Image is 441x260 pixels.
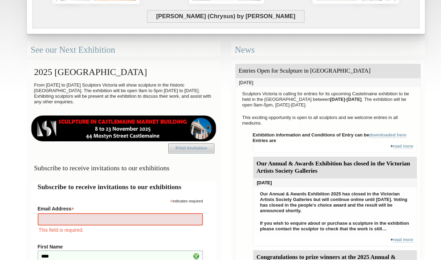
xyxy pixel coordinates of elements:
label: Email Address [38,204,203,212]
strong: [DATE]-[DATE] [330,97,362,102]
p: Our Annual & Awards Exhibition 2025 has closed in the Victorian Artists Society Galleries but wil... [257,190,413,215]
div: This field is required. [38,226,203,234]
a: read more [393,237,413,243]
div: Entries Open for Sculpture in [GEOGRAPHIC_DATA] [235,64,421,78]
div: [DATE] [253,178,417,187]
div: [DATE] [235,78,421,87]
div: + [253,237,417,246]
div: + [253,143,417,153]
a: downloaded here [369,132,406,138]
a: Print Invitation [168,143,214,153]
p: This exciting opportunity is open to all sculptors and we welcome entries in all mediums. [239,113,417,128]
label: First Name [38,244,203,250]
h2: 2025 [GEOGRAPHIC_DATA] [31,64,217,81]
span: [PERSON_NAME] (Chrysus) by [PERSON_NAME] [147,10,305,23]
div: indicates required [38,197,203,204]
p: Sculptors Victoria is calling for entries for its upcoming Castelmaine exhibition to be held in t... [239,89,417,110]
h3: Subscribe to receive invitations to our exhibitions [31,161,217,175]
img: castlemaine-ldrbd25v2.png [31,116,217,141]
p: From [DATE] to [DATE] Sculptors Victoria will show sculpture in the historic [GEOGRAPHIC_DATA]. T... [31,81,217,106]
div: Our Annual & Awards Exhibition has closed in the Victorian Artists Society Galleries [253,157,417,178]
strong: Exhibition information and Conditions of Entry can be [253,132,407,138]
div: See our Next Exhibition [27,41,221,59]
p: If you wish to enquire about or purchase a sculpture in the exhibition please contact the sculpto... [257,219,413,233]
div: News [231,41,425,59]
h2: Subscribe to receive invitations to our exhibitions [38,182,210,192]
a: read more [393,144,413,149]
